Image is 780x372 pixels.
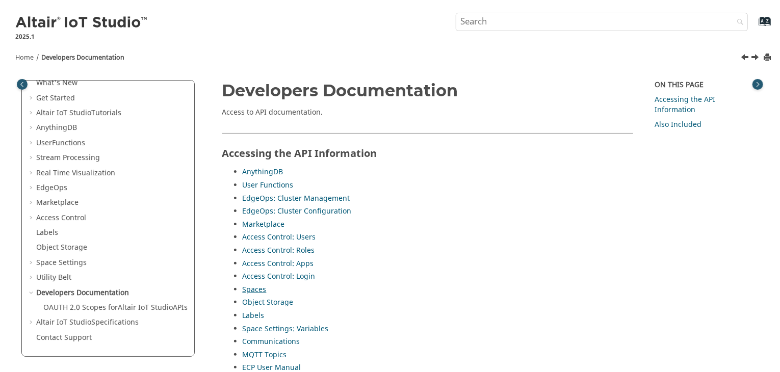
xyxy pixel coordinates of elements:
a: Previous topic: API Inspector [742,52,750,65]
a: Real Time Visualization [36,168,115,178]
div: On this page [655,80,758,90]
span: Expand UserFunctions [28,138,36,148]
span: Altair IoT Studio [118,302,173,313]
span: Expand Stream Processing [28,153,36,163]
input: Search query [456,13,748,31]
a: Altair IoT StudioTutorials [36,108,121,118]
a: Developers Documentation [41,53,124,62]
img: Altair IoT Studio [15,15,149,31]
a: AnythingDB [243,167,283,177]
a: Marketplace [243,219,285,230]
a: Object Storage [243,297,294,308]
span: Expand EdgeOps [28,183,36,193]
a: Access Control: Login [243,271,316,282]
a: Developers Documentation [36,287,129,298]
a: UserFunctions [36,138,85,148]
a: EdgeOps: Cluster Configuration [243,206,352,217]
a: Utility Belt [36,272,71,283]
a: Accessing the API Information [655,94,715,115]
span: Expand Utility Belt [28,273,36,283]
span: Expand AnythingDB [28,123,36,133]
a: Next topic: OAUTH 2.0 Scopes for Altair IoT Studio APIs [752,52,760,65]
a: OAUTH 2.0 Scopes forAltair IoT StudioAPIs [43,302,188,313]
a: Access Control [36,212,86,223]
span: Altair IoT Studio [36,108,91,118]
h1: Developers Documentation [222,82,634,99]
button: Print this page [764,51,772,65]
span: Altair IoT Studio [36,317,91,328]
a: Access Control: Apps [243,258,314,269]
a: Marketplace [36,197,79,208]
span: Expand Real Time Visualization [28,168,36,178]
a: Access Control: Users [243,232,316,243]
span: Expand Marketplace [28,198,36,208]
a: Labels [36,227,58,238]
p: Access to API documentation. [222,108,634,118]
a: Space Settings [36,257,87,268]
h2: Accessing the API Information [222,133,634,164]
a: Space Settings: Variables [243,324,329,334]
a: EdgeOps: Cluster Management [243,193,350,204]
span: Expand Space Settings [28,258,36,268]
a: EdgeOps [36,182,67,193]
p: 2025.1 [15,32,149,41]
a: AnythingDB [36,122,77,133]
button: Toggle topic table of content [752,79,763,90]
a: Access Control: Roles [243,245,315,256]
a: Home [15,53,34,62]
a: Object Storage [36,242,87,253]
a: Labels [243,310,265,321]
button: Toggle publishing table of content [17,79,28,90]
a: User Functions [243,180,294,191]
a: Also Included [655,119,701,130]
span: Functions [52,138,85,148]
span: Expand Altair IoT StudioTutorials [28,108,36,118]
a: Spaces [243,284,267,295]
ul: Table of Contents [28,63,188,343]
span: Expand Altair IoT StudioSpecifications [28,317,36,328]
button: Search [723,13,752,33]
span: Expand Access Control [28,213,36,223]
a: Go to index terms page [742,21,765,32]
a: MQTT Topics [243,350,287,360]
span: Collapse Developers Documentation [28,288,36,298]
a: Contact Support [36,332,92,343]
span: Expand Get Started [28,93,36,103]
a: Communications [243,336,300,347]
a: What's New [36,77,77,88]
a: Altair IoT StudioSpecifications [36,317,139,328]
a: Stream Processing [36,152,100,163]
a: Get Started [36,93,75,103]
